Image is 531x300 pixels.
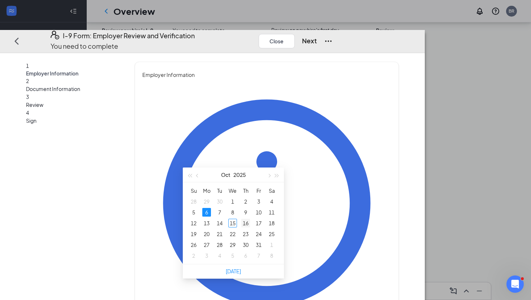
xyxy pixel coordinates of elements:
button: Next [302,36,317,46]
div: 8 [228,208,237,217]
button: Oct [221,168,230,182]
td: 2025-10-30 [239,239,252,250]
td: 2025-10-27 [200,239,213,250]
div: 12 [189,219,198,227]
span: Employer Information [26,70,119,77]
div: 18 [267,219,276,227]
td: 2025-10-03 [252,196,265,207]
td: 2025-10-01 [226,196,239,207]
div: 4 [267,197,276,206]
div: 15 [228,219,237,227]
td: 2025-10-08 [226,207,239,218]
td: 2025-10-20 [200,229,213,239]
div: 26 [189,240,198,249]
div: 5 [228,251,237,260]
p: You need to complete [51,41,195,51]
div: 29 [202,197,211,206]
td: 2025-10-02 [239,196,252,207]
div: 28 [189,197,198,206]
td: 2025-11-06 [239,250,252,261]
td: 2025-10-23 [239,229,252,239]
td: 2025-10-25 [265,229,278,239]
div: 6 [202,208,211,217]
span: Document Information [26,85,119,93]
div: 8 [267,251,276,260]
div: 25 [267,230,276,238]
td: 2025-10-26 [187,239,200,250]
div: 29 [228,240,237,249]
h4: I-9 Form: Employer Review and Verification [63,31,195,41]
div: 3 [254,197,263,206]
td: 2025-10-04 [265,196,278,207]
button: 2025 [233,168,246,182]
td: 2025-10-22 [226,229,239,239]
td: 2025-10-24 [252,229,265,239]
td: 2025-11-02 [187,250,200,261]
th: Su [187,185,200,196]
div: 2 [241,197,250,206]
div: 7 [254,251,263,260]
td: 2025-11-07 [252,250,265,261]
span: Sign [26,117,119,125]
div: 5 [189,208,198,217]
a: [DATE] [226,268,241,274]
div: 4 [215,251,224,260]
th: Sa [265,185,278,196]
td: 2025-10-21 [213,229,226,239]
td: 2025-11-03 [200,250,213,261]
td: 2025-11-08 [265,250,278,261]
div: 1 [228,197,237,206]
div: 6 [241,251,250,260]
div: 28 [215,240,224,249]
td: 2025-10-13 [200,218,213,229]
td: 2025-10-29 [226,239,239,250]
div: 10 [254,208,263,217]
button: Close [259,34,295,48]
td: 2025-10-12 [187,218,200,229]
span: 4 [26,109,29,116]
div: 3 [202,251,211,260]
div: 11 [267,208,276,217]
td: 2025-09-29 [200,196,213,207]
td: 2025-10-15 [226,218,239,229]
td: 2025-10-07 [213,207,226,218]
div: 20 [202,230,211,238]
div: 2 [189,251,198,260]
td: 2025-10-19 [187,229,200,239]
iframe: Intercom live chat [506,275,524,293]
th: Th [239,185,252,196]
span: Employer Information [142,71,391,79]
td: 2025-09-30 [213,196,226,207]
td: 2025-10-10 [252,207,265,218]
th: Mo [200,185,213,196]
div: 16 [241,219,250,227]
div: 17 [254,219,263,227]
td: 2025-10-16 [239,218,252,229]
th: Tu [213,185,226,196]
div: 1 [267,240,276,249]
td: 2025-11-04 [213,250,226,261]
th: We [226,185,239,196]
div: 31 [254,240,263,249]
span: 2 [26,78,29,84]
td: 2025-10-05 [187,207,200,218]
div: 19 [189,230,198,238]
td: 2025-10-14 [213,218,226,229]
td: 2025-10-17 [252,218,265,229]
div: 13 [202,219,211,227]
td: 2025-10-06 [200,207,213,218]
div: 23 [241,230,250,238]
td: 2025-10-28 [213,239,226,250]
div: 30 [215,197,224,206]
svg: FormI9EVerifyIcon [51,31,59,39]
svg: Ellipses [324,37,333,45]
div: 7 [215,208,224,217]
div: 21 [215,230,224,238]
span: Review [26,101,119,109]
td: 2025-09-28 [187,196,200,207]
span: 3 [26,94,29,100]
div: 9 [241,208,250,217]
td: 2025-11-05 [226,250,239,261]
div: 22 [228,230,237,238]
div: 27 [202,240,211,249]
